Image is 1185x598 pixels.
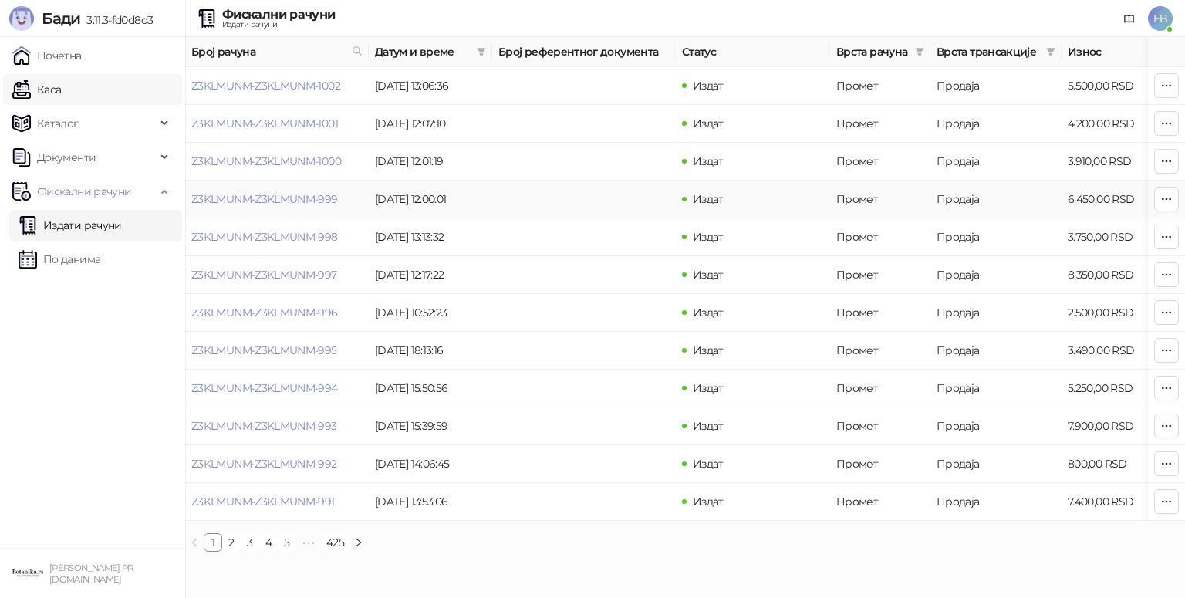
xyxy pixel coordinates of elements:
th: Врста рачуна [830,37,930,67]
a: Z3KLMUNM-Z3KLMUNM-999 [191,192,338,206]
span: Датум и време [375,43,471,60]
td: Z3KLMUNM-Z3KLMUNM-996 [185,294,369,332]
span: Издат [693,230,724,244]
span: EB [1148,6,1173,31]
span: Врста рачуна [836,43,909,60]
span: Број рачуна [191,43,346,60]
td: [DATE] 14:06:45 [369,445,492,483]
td: Продаја [930,181,1062,218]
a: Каса [12,74,61,105]
li: Претходна страна [185,533,204,552]
span: filter [477,47,486,56]
a: 4 [260,534,277,551]
td: Промет [830,370,930,407]
td: 5.500,00 RSD [1062,67,1170,105]
a: Z3KLMUNM-Z3KLMUNM-998 [191,230,338,244]
span: 3.11.3-fd0d8d3 [80,13,153,27]
td: 4.200,00 RSD [1062,105,1170,143]
td: [DATE] 13:13:32 [369,218,492,256]
li: 1 [204,533,222,552]
span: Фискални рачуни [37,176,131,207]
a: Z3KLMUNM-Z3KLMUNM-993 [191,419,337,433]
a: Z3KLMUNM-Z3KLMUNM-995 [191,343,337,357]
a: Издати рачуни [19,210,122,241]
span: Врста трансакције [937,43,1040,60]
td: Z3KLMUNM-Z3KLMUNM-991 [185,483,369,521]
a: Z3KLMUNM-Z3KLMUNM-994 [191,381,338,395]
li: 425 [321,533,349,552]
td: 6.450,00 RSD [1062,181,1170,218]
span: Документи [37,142,96,173]
td: 7.400,00 RSD [1062,483,1170,521]
a: 5 [279,534,295,551]
span: ••• [296,533,321,552]
td: Продаја [930,294,1062,332]
td: Z3KLMUNM-Z3KLMUNM-1000 [185,143,369,181]
td: Продаја [930,483,1062,521]
span: Бади [42,9,80,28]
span: Износ [1068,43,1148,60]
a: 2 [223,534,240,551]
span: filter [912,40,927,63]
span: Каталог [37,108,79,139]
td: Z3KLMUNM-Z3KLMUNM-1001 [185,105,369,143]
td: Z3KLMUNM-Z3KLMUNM-992 [185,445,369,483]
img: Logo [9,6,34,31]
a: Z3KLMUNM-Z3KLMUNM-1000 [191,154,341,168]
td: [DATE] 13:53:06 [369,483,492,521]
div: Издати рачуни [222,21,335,29]
td: Продаја [930,218,1062,256]
span: filter [915,47,924,56]
span: right [354,538,363,547]
a: Почетна [12,40,82,71]
td: 7.900,00 RSD [1062,407,1170,445]
a: По данима [19,244,100,275]
td: Промет [830,256,930,294]
td: 2.500,00 RSD [1062,294,1170,332]
td: [DATE] 12:00:01 [369,181,492,218]
td: Промет [830,294,930,332]
span: Издат [693,457,724,471]
span: filter [1043,40,1058,63]
a: 425 [322,534,349,551]
td: [DATE] 10:52:23 [369,294,492,332]
td: Продаја [930,67,1062,105]
span: Издат [693,306,724,319]
td: Z3KLMUNM-Z3KLMUNM-997 [185,256,369,294]
a: 1 [204,534,221,551]
th: Број рачуна [185,37,369,67]
td: [DATE] 12:07:10 [369,105,492,143]
td: 8.350,00 RSD [1062,256,1170,294]
span: Издат [693,79,724,93]
a: Документација [1117,6,1142,31]
a: Z3KLMUNM-Z3KLMUNM-991 [191,495,335,508]
td: Продаја [930,445,1062,483]
td: Продаја [930,256,1062,294]
span: filter [1046,47,1055,56]
td: Продаја [930,370,1062,407]
a: Z3KLMUNM-Z3KLMUNM-996 [191,306,338,319]
td: 3.750,00 RSD [1062,218,1170,256]
span: Издат [693,117,724,130]
span: Издат [693,495,724,508]
td: [DATE] 12:17:22 [369,256,492,294]
td: [DATE] 15:39:59 [369,407,492,445]
td: Промет [830,105,930,143]
small: [PERSON_NAME] PR [DOMAIN_NAME] [49,563,133,585]
td: [DATE] 12:01:19 [369,143,492,181]
td: 3.910,00 RSD [1062,143,1170,181]
td: Продаја [930,143,1062,181]
td: Z3KLMUNM-Z3KLMUNM-1002 [185,67,369,105]
button: right [349,533,368,552]
span: left [190,538,199,547]
button: left [185,533,204,552]
td: Продаја [930,407,1062,445]
td: Z3KLMUNM-Z3KLMUNM-999 [185,181,369,218]
a: Z3KLMUNM-Z3KLMUNM-1002 [191,79,340,93]
img: 64x64-companyLogo-0e2e8aaa-0bd2-431b-8613-6e3c65811325.png [12,558,43,589]
td: 3.490,00 RSD [1062,332,1170,370]
li: 4 [259,533,278,552]
li: 2 [222,533,241,552]
td: Продаја [930,332,1062,370]
span: Издат [693,154,724,168]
